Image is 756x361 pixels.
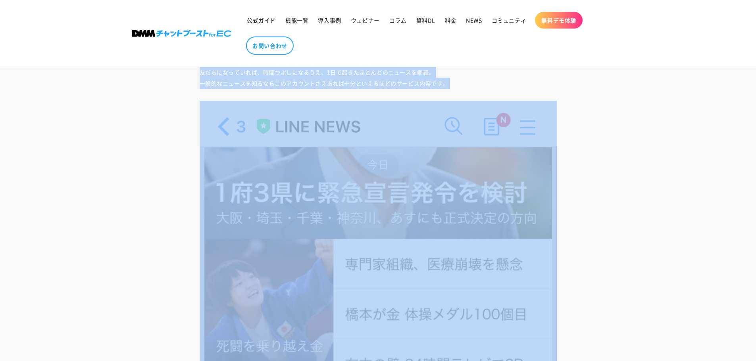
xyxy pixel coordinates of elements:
a: お問い合わせ [246,36,294,55]
a: コミュニティ [487,12,531,29]
p: 友だちになっていれば、時間つぶしになるうえ、1日で起きたほとんどのニュースを網羅。 一般的なニュースを知るならこのアカウントさえあれば十分といえるほどのサービス内容です。 [200,67,557,89]
span: コミュニティ [492,17,527,24]
span: NEWS [466,17,482,24]
a: ウェビナー [346,12,385,29]
a: 資料DL [412,12,440,29]
span: コラム [389,17,407,24]
span: 料金 [445,17,456,24]
a: コラム [385,12,412,29]
a: 無料デモ体験 [535,12,583,29]
img: 株式会社DMM Boost [132,30,231,37]
span: 無料デモ体験 [541,17,576,24]
a: 機能一覧 [281,12,313,29]
span: 資料DL [416,17,435,24]
span: 導入事例 [318,17,341,24]
a: NEWS [461,12,487,29]
span: お問い合わせ [252,42,287,49]
span: ウェビナー [351,17,380,24]
a: 公式ガイド [242,12,281,29]
a: 導入事例 [313,12,346,29]
span: 機能一覧 [285,17,308,24]
a: 料金 [440,12,461,29]
span: 公式ガイド [247,17,276,24]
